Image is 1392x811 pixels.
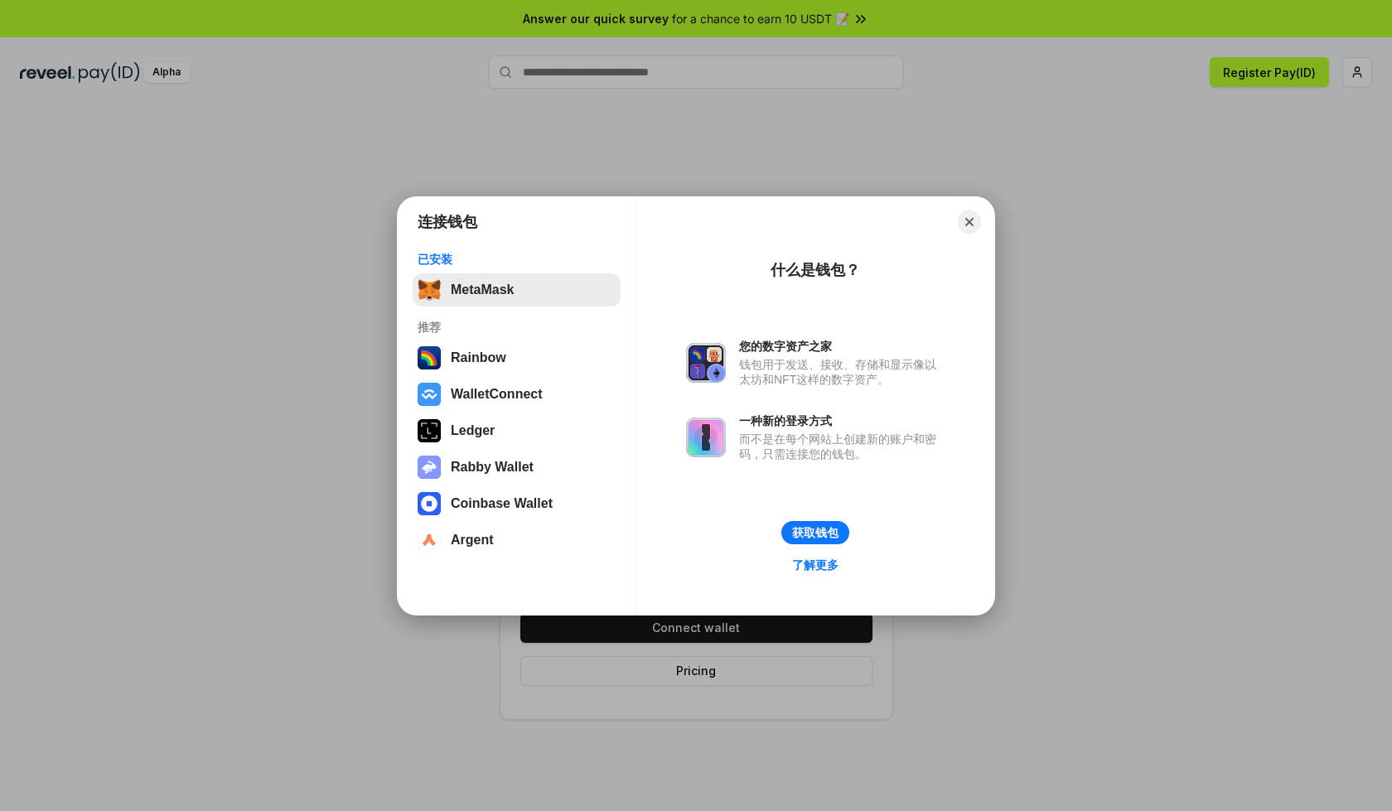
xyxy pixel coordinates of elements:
[739,357,945,387] div: 钱包用于发送、接收、存储和显示像以太坊和NFT这样的数字资产。
[451,387,543,402] div: WalletConnect
[418,383,441,406] img: svg+xml,%3Csvg%20width%3D%2228%22%20height%3D%2228%22%20viewBox%3D%220%200%2028%2028%22%20fill%3D...
[418,492,441,515] img: svg+xml,%3Csvg%20width%3D%2228%22%20height%3D%2228%22%20viewBox%3D%220%200%2028%2028%22%20fill%3D...
[413,524,621,557] button: Argent
[451,533,494,548] div: Argent
[782,554,848,576] a: 了解更多
[739,432,945,461] div: 而不是在每个网站上创建新的账户和密码，只需连接您的钱包。
[451,350,506,365] div: Rainbow
[413,451,621,484] button: Rabby Wallet
[781,521,849,544] button: 获取钱包
[418,419,441,442] img: svg+xml,%3Csvg%20xmlns%3D%22http%3A%2F%2Fwww.w3.org%2F2000%2Fsvg%22%20width%3D%2228%22%20height%3...
[739,339,945,354] div: 您的数字资产之家
[418,346,441,369] img: svg+xml,%3Csvg%20width%3D%22120%22%20height%3D%22120%22%20viewBox%3D%220%200%20120%20120%22%20fil...
[418,529,441,552] img: svg+xml,%3Csvg%20width%3D%2228%22%20height%3D%2228%22%20viewBox%3D%220%200%2028%2028%22%20fill%3D...
[418,278,441,302] img: svg+xml,%3Csvg%20fill%3D%22none%22%20height%3D%2233%22%20viewBox%3D%220%200%2035%2033%22%20width%...
[451,460,534,475] div: Rabby Wallet
[771,260,860,280] div: 什么是钱包？
[413,378,621,411] button: WalletConnect
[958,210,981,234] button: Close
[418,252,616,267] div: 已安装
[413,341,621,374] button: Rainbow
[739,413,945,428] div: 一种新的登录方式
[686,343,726,383] img: svg+xml,%3Csvg%20xmlns%3D%22http%3A%2F%2Fwww.w3.org%2F2000%2Fsvg%22%20fill%3D%22none%22%20viewBox...
[451,282,514,297] div: MetaMask
[413,273,621,307] button: MetaMask
[686,418,726,457] img: svg+xml,%3Csvg%20xmlns%3D%22http%3A%2F%2Fwww.w3.org%2F2000%2Fsvg%22%20fill%3D%22none%22%20viewBox...
[792,558,839,572] div: 了解更多
[418,320,616,335] div: 推荐
[413,414,621,447] button: Ledger
[451,423,495,438] div: Ledger
[418,212,477,232] h1: 连接钱包
[413,487,621,520] button: Coinbase Wallet
[792,525,839,540] div: 获取钱包
[418,456,441,479] img: svg+xml,%3Csvg%20xmlns%3D%22http%3A%2F%2Fwww.w3.org%2F2000%2Fsvg%22%20fill%3D%22none%22%20viewBox...
[451,496,553,511] div: Coinbase Wallet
